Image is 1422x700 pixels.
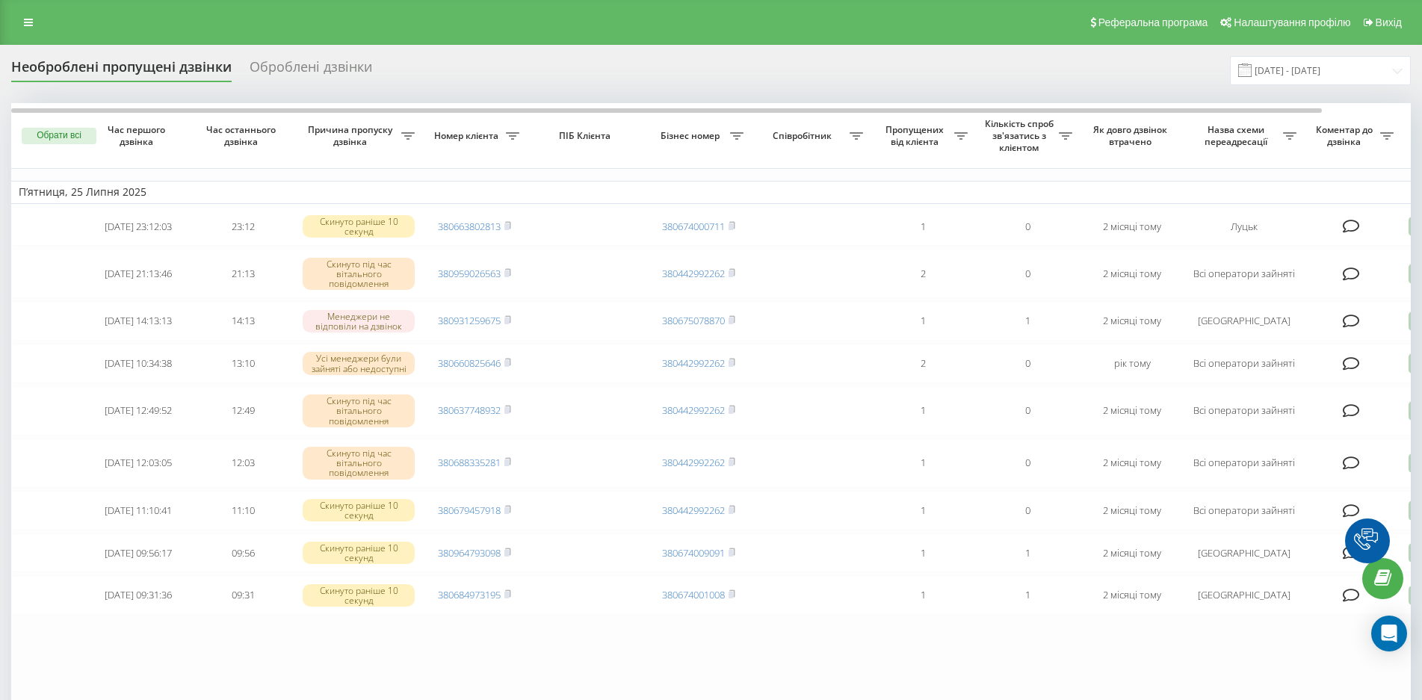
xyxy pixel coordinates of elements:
span: Співробітник [758,130,850,142]
div: Скинуто під час вітального повідомлення [303,394,415,427]
td: Всі оператори зайняті [1184,344,1304,383]
span: Як довго дзвінок втрачено [1092,124,1172,147]
span: Реферальна програма [1098,16,1208,28]
span: ПІБ Клієнта [540,130,634,142]
span: Налаштування профілю [1234,16,1350,28]
a: 380674009091 [662,546,725,560]
td: Всі оператори зайняті [1184,386,1304,436]
td: 2 місяці тому [1080,301,1184,341]
span: Час останнього дзвінка [203,124,283,147]
td: 0 [975,344,1080,383]
div: Необроблені пропущені дзвінки [11,59,232,82]
td: 2 місяці тому [1080,439,1184,488]
td: 2 місяці тому [1080,533,1184,573]
td: 2 місяці тому [1080,575,1184,615]
a: 380660825646 [438,356,501,370]
td: 1 [871,439,975,488]
a: 380959026563 [438,267,501,280]
td: [DATE] 10:34:38 [86,344,191,383]
td: [DATE] 21:13:46 [86,249,191,298]
td: 2 [871,249,975,298]
a: 380663802813 [438,220,501,233]
td: 23:12 [191,207,295,247]
td: 12:03 [191,439,295,488]
span: Бізнес номер [654,130,730,142]
td: 2 місяці тому [1080,249,1184,298]
a: 380442992262 [662,504,725,517]
a: 380679457918 [438,504,501,517]
td: 0 [975,491,1080,530]
div: Скинуто під час вітального повідомлення [303,258,415,291]
td: 1 [871,207,975,247]
td: 0 [975,439,1080,488]
td: [GEOGRAPHIC_DATA] [1184,533,1304,573]
td: [DATE] 14:13:13 [86,301,191,341]
div: Усі менеджери були зайняті або недоступні [303,352,415,374]
a: 380688335281 [438,456,501,469]
td: 1 [871,301,975,341]
td: 09:31 [191,575,295,615]
td: Всі оператори зайняті [1184,439,1304,488]
td: [DATE] 12:03:05 [86,439,191,488]
td: 1 [871,575,975,615]
td: [DATE] 09:56:17 [86,533,191,573]
td: 1 [871,386,975,436]
td: 2 місяці тому [1080,386,1184,436]
td: [DATE] 23:12:03 [86,207,191,247]
td: 1 [871,533,975,573]
td: 12:49 [191,386,295,436]
div: Менеджери не відповіли на дзвінок [303,310,415,332]
span: Коментар до дзвінка [1311,124,1380,147]
a: 380442992262 [662,456,725,469]
td: [DATE] 11:10:41 [86,491,191,530]
a: 380684973195 [438,588,501,601]
td: [GEOGRAPHIC_DATA] [1184,575,1304,615]
td: 0 [975,386,1080,436]
a: 380442992262 [662,403,725,417]
a: 380674001008 [662,588,725,601]
div: Скинуто раніше 10 секунд [303,215,415,238]
a: 380442992262 [662,267,725,280]
td: 21:13 [191,249,295,298]
span: Причина пропуску дзвінка [303,124,401,147]
td: 09:56 [191,533,295,573]
div: Скинуто раніше 10 секунд [303,584,415,607]
td: 1 [871,491,975,530]
td: Всі оператори зайняті [1184,491,1304,530]
a: 380675078870 [662,314,725,327]
div: Open Intercom Messenger [1371,616,1407,651]
td: 1 [975,533,1080,573]
td: 2 [871,344,975,383]
a: 380442992262 [662,356,725,370]
td: Луцьк [1184,207,1304,247]
td: 13:10 [191,344,295,383]
td: 11:10 [191,491,295,530]
div: Оброблені дзвінки [250,59,372,82]
td: 14:13 [191,301,295,341]
div: Скинуто раніше 10 секунд [303,542,415,564]
button: Обрати всі [22,128,96,144]
td: 1 [975,575,1080,615]
div: Скинуто під час вітального повідомлення [303,447,415,480]
td: 2 місяці тому [1080,491,1184,530]
div: Скинуто раніше 10 секунд [303,499,415,521]
td: 0 [975,207,1080,247]
span: Вихід [1376,16,1402,28]
td: [GEOGRAPHIC_DATA] [1184,301,1304,341]
td: рік тому [1080,344,1184,383]
td: 0 [975,249,1080,298]
span: Номер клієнта [430,130,506,142]
span: Час першого дзвінка [98,124,179,147]
span: Кількість спроб зв'язатись з клієнтом [983,118,1059,153]
td: 1 [975,301,1080,341]
a: 380931259675 [438,314,501,327]
span: Назва схеми переадресації [1192,124,1283,147]
td: 2 місяці тому [1080,207,1184,247]
a: 380637748932 [438,403,501,417]
a: 380674000711 [662,220,725,233]
span: Пропущених від клієнта [878,124,954,147]
td: Всі оператори зайняті [1184,249,1304,298]
td: [DATE] 12:49:52 [86,386,191,436]
a: 380964793098 [438,546,501,560]
td: [DATE] 09:31:36 [86,575,191,615]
